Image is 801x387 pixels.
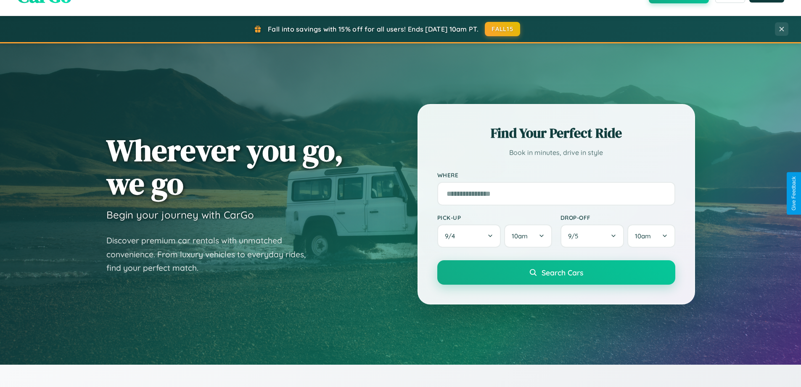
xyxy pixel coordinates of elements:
span: Search Cars [542,268,583,277]
button: Search Cars [437,260,675,285]
label: Pick-up [437,214,552,221]
label: Drop-off [560,214,675,221]
div: Give Feedback [791,176,797,211]
button: 9/5 [560,224,624,248]
button: FALL15 [485,22,520,36]
span: 10am [512,232,528,240]
span: 9 / 5 [568,232,582,240]
span: Fall into savings with 15% off for all users! Ends [DATE] 10am PT. [268,25,478,33]
span: 9 / 4 [445,232,459,240]
p: Discover premium car rentals with unmatched convenience. From luxury vehicles to everyday rides, ... [106,234,317,275]
button: 10am [504,224,552,248]
p: Book in minutes, drive in style [437,147,675,159]
label: Where [437,171,675,179]
h2: Find Your Perfect Ride [437,124,675,142]
span: 10am [635,232,651,240]
button: 9/4 [437,224,501,248]
button: 10am [627,224,675,248]
h3: Begin your journey with CarGo [106,208,254,221]
h1: Wherever you go, we go [106,133,344,200]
